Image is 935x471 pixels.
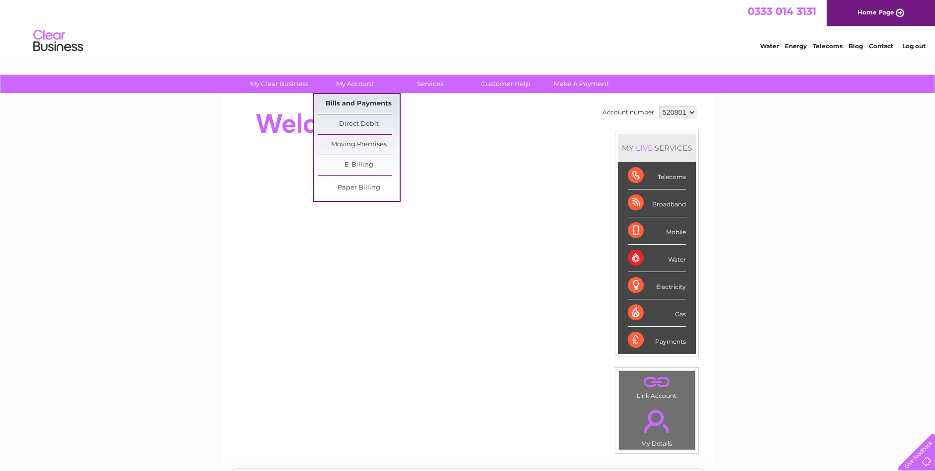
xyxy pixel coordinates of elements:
[628,245,686,272] div: Water
[785,42,807,50] a: Energy
[813,42,843,50] a: Telecoms
[628,162,686,189] div: Telecoms
[233,5,703,48] div: Clear Business is a trading name of Verastar Limited (registered in [GEOGRAPHIC_DATA] No. 3667643...
[621,404,692,439] a: .
[600,104,657,121] td: Account number
[238,75,320,93] a: My Clear Business
[869,42,893,50] a: Contact
[618,134,696,162] div: MY SERVICES
[748,5,816,17] a: 0333 014 3131
[465,75,547,93] a: Customer Help
[318,94,400,114] a: Bills and Payments
[628,189,686,217] div: Broadband
[849,42,863,50] a: Blog
[628,272,686,299] div: Electricity
[628,327,686,354] div: Payments
[314,75,396,93] a: My Account
[618,371,695,402] td: Link Account
[628,299,686,327] div: Gas
[628,217,686,245] div: Mobile
[389,75,471,93] a: Services
[634,143,655,153] div: LIVE
[318,155,400,175] a: E-Billing
[33,26,84,56] img: logo.png
[318,178,400,198] a: Paper Billing
[318,114,400,134] a: Direct Debit
[621,374,692,391] a: .
[540,75,622,93] a: Make A Payment
[902,42,926,50] a: Log out
[618,401,695,450] td: My Details
[760,42,779,50] a: Water
[318,135,400,155] a: Moving Premises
